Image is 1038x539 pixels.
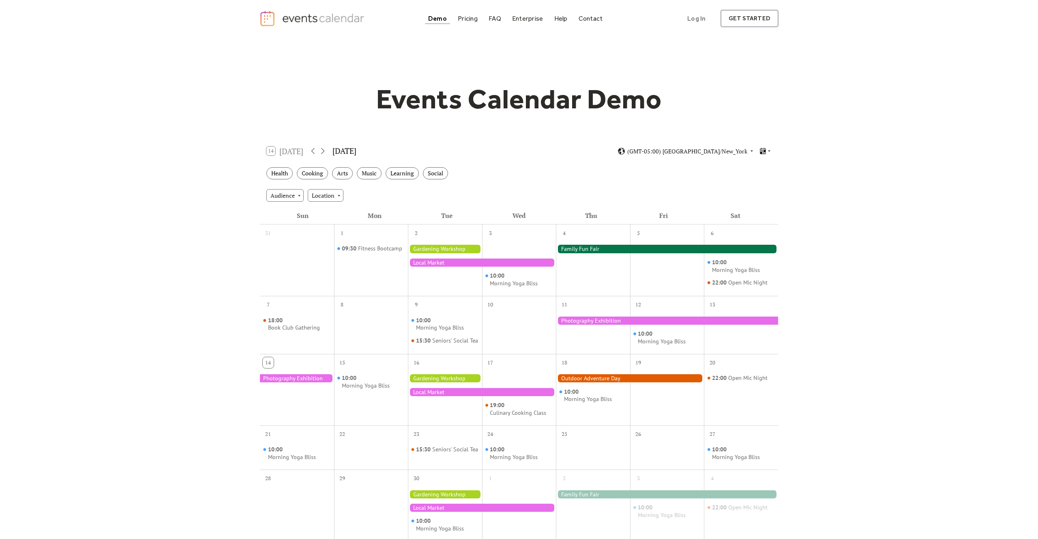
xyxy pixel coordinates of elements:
a: Log In [679,10,714,27]
a: Enterprise [509,13,546,24]
a: Pricing [455,13,481,24]
div: Demo [428,16,447,21]
a: Contact [575,13,606,24]
div: Enterprise [512,16,543,21]
div: Pricing [458,16,478,21]
a: get started [721,10,778,27]
a: Help [551,13,571,24]
div: FAQ [489,16,501,21]
a: home [259,10,367,27]
a: Demo [425,13,450,24]
div: Contact [579,16,603,21]
div: Help [554,16,568,21]
a: FAQ [485,13,504,24]
h1: Events Calendar Demo [363,82,675,116]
